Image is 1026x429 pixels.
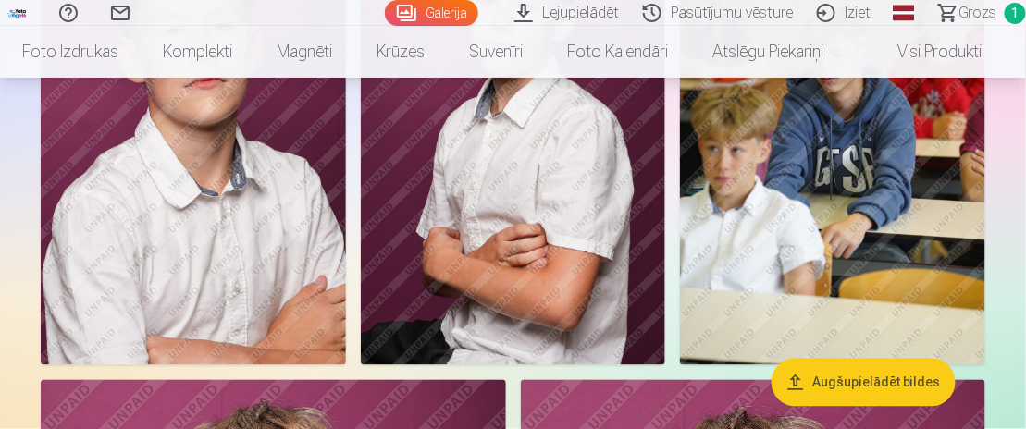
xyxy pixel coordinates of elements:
[1005,3,1026,24] span: 1
[959,2,997,24] span: Grozs
[7,7,28,18] img: /fa1
[354,26,447,78] a: Krūzes
[690,26,846,78] a: Atslēgu piekariņi
[846,26,1005,78] a: Visi produkti
[141,26,254,78] a: Komplekti
[254,26,354,78] a: Magnēti
[447,26,545,78] a: Suvenīri
[545,26,690,78] a: Foto kalendāri
[772,359,956,407] button: Augšupielādēt bildes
